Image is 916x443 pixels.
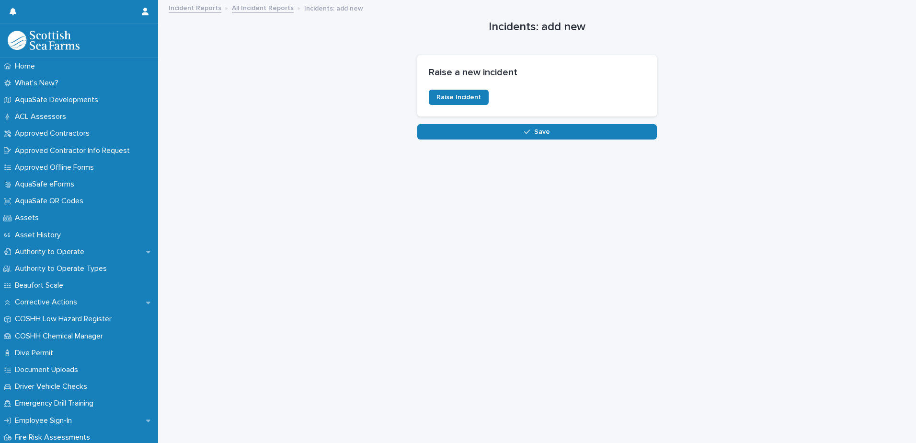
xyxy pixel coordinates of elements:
[11,197,91,206] p: AquaSafe QR Codes
[417,20,657,34] h1: Incidents: add new
[11,62,43,71] p: Home
[11,129,97,138] p: Approved Contractors
[11,146,137,155] p: Approved Contractor Info Request
[11,180,82,189] p: AquaSafe eForms
[11,79,66,88] p: What's New?
[11,112,74,121] p: ACL Assessors
[417,124,657,140] button: Save
[11,332,111,341] p: COSHH Chemical Manager
[232,2,294,13] a: All Incident Reports
[11,433,98,442] p: Fire Risk Assessments
[11,163,102,172] p: Approved Offline Forms
[11,349,61,358] p: Dive Permit
[11,95,106,105] p: AquaSafe Developments
[11,281,71,290] p: Beaufort Scale
[11,231,69,240] p: Asset History
[8,31,80,50] img: bPIBxiqnSb2ggTQWdOVV
[11,416,80,425] p: Employee Sign-In
[304,2,363,13] p: Incidents: add new
[11,247,92,256] p: Authority to Operate
[11,382,95,391] p: Driver Vehicle Checks
[429,90,489,105] a: Raise Incident
[11,264,114,273] p: Authority to Operate Types
[11,298,85,307] p: Corrective Actions
[11,365,86,374] p: Document Uploads
[534,128,550,135] span: Save
[429,67,645,78] h2: Raise a new incident
[11,399,101,408] p: Emergency Drill Training
[11,213,46,222] p: Assets
[436,94,481,101] span: Raise Incident
[169,2,221,13] a: Incident Reports
[11,315,119,324] p: COSHH Low Hazard Register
